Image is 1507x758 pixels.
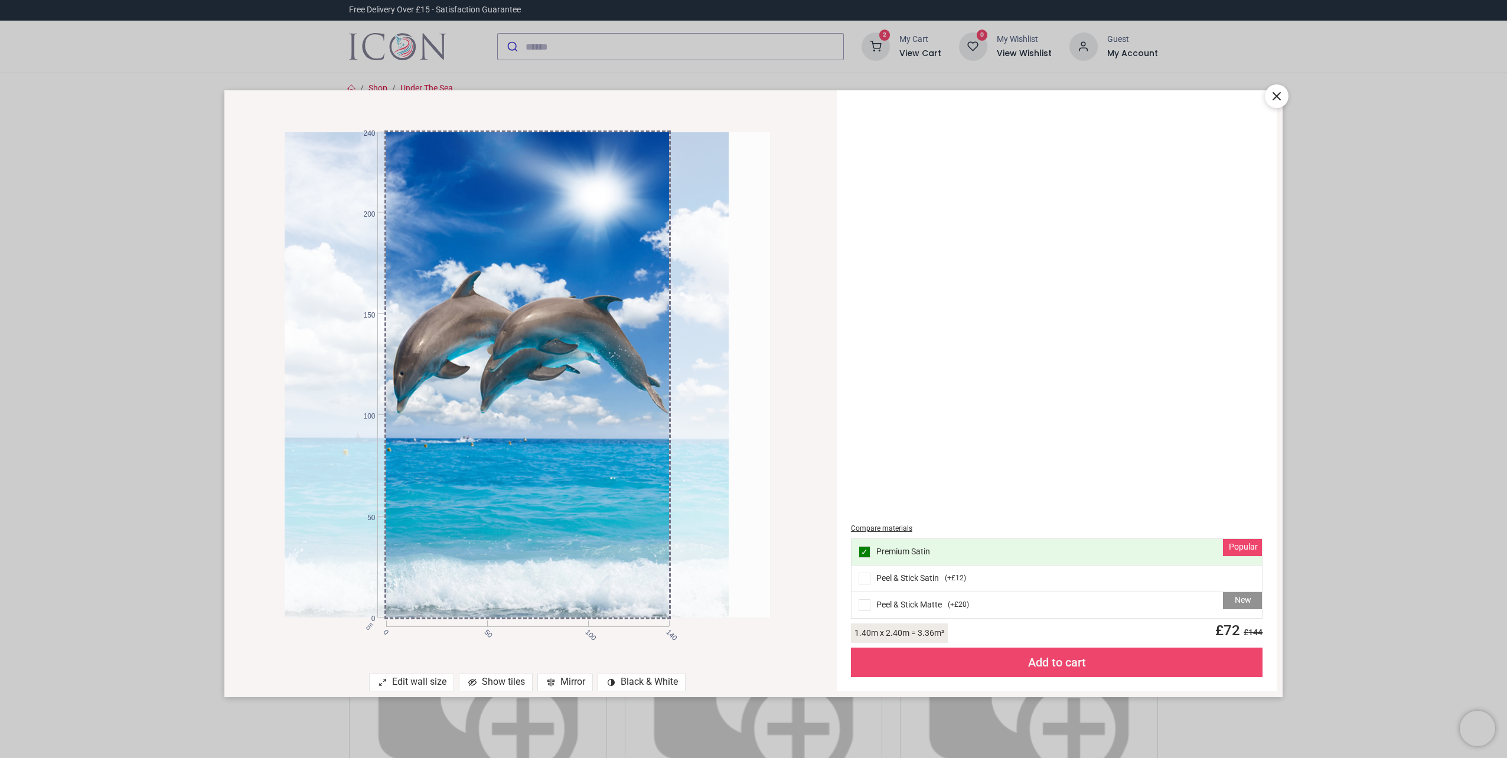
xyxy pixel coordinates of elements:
span: 0 [353,614,376,624]
span: 50 [353,513,376,523]
div: Mirror [537,674,593,691]
div: Peel & Stick Satin [852,566,1263,592]
div: New [1223,592,1262,610]
span: £ 72 [1208,622,1263,639]
div: Add to cart [851,648,1263,677]
span: ( +£12 ) [945,573,966,583]
div: Peel & Stick Matte [852,592,1263,618]
span: 100 [583,628,591,635]
div: Show tiles [459,674,533,691]
span: cm [364,621,374,631]
span: ✓ [861,548,868,556]
span: 150 [353,311,376,321]
div: Premium Satin [852,539,1263,566]
span: 100 [353,411,376,422]
span: 140 [664,628,671,635]
span: 0 [381,628,389,635]
span: 50 [482,628,490,635]
div: Edit wall size [369,674,454,691]
iframe: Brevo live chat [1460,711,1495,746]
div: Popular [1223,539,1262,557]
span: 240 [353,129,376,139]
div: Compare materials [851,524,1263,534]
div: Black & White [598,674,686,691]
span: £ 144 [1240,628,1263,637]
div: 1.40 m x 2.40 m = 3.36 m² [851,623,948,643]
span: 200 [353,210,376,220]
span: ( +£20 ) [948,600,969,610]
